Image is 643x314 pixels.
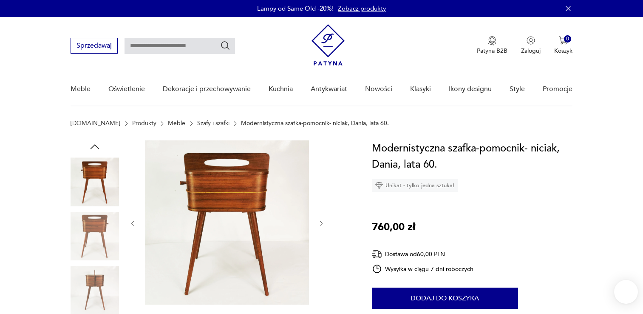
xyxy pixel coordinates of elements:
div: Unikat - tylko jedna sztuka! [372,179,458,192]
a: Ikona medaluPatyna B2B [477,36,507,55]
a: Style [510,73,525,106]
a: Meble [71,73,91,106]
a: Klasyki [410,73,431,106]
button: Zaloguj [521,36,541,55]
a: Promocje [543,73,572,106]
div: Wysyłka w ciągu 7 dni roboczych [372,264,474,274]
img: Ikona koszyka [559,36,567,45]
button: Szukaj [220,40,230,51]
img: Zdjęcie produktu Modernistyczna szafka-pomocnik- niciak, Dania, lata 60. [71,212,119,260]
a: Oświetlenie [108,73,145,106]
div: 0 [564,35,571,43]
iframe: Smartsupp widget button [614,280,638,304]
img: Ikona diamentu [375,182,383,189]
img: Zdjęcie produktu Modernistyczna szafka-pomocnik- niciak, Dania, lata 60. [71,157,119,206]
img: Ikona dostawy [372,249,382,260]
a: Zobacz produkty [338,4,386,13]
div: Dostawa od 60,00 PLN [372,249,474,260]
button: Patyna B2B [477,36,507,55]
p: Lampy od Same Old -20%! [257,4,334,13]
a: Antykwariat [311,73,347,106]
img: Patyna - sklep z meblami i dekoracjami vintage [312,24,345,66]
button: Sprzedawaj [71,38,118,54]
a: Kuchnia [269,73,293,106]
img: Zdjęcie produktu Modernistyczna szafka-pomocnik- niciak, Dania, lata 60. [145,140,309,305]
p: Modernistyczna szafka-pomocnik- niciak, Dania, lata 60. [241,120,389,127]
a: Meble [168,120,185,127]
a: Ikony designu [449,73,492,106]
p: Koszyk [554,47,572,55]
img: Ikonka użytkownika [527,36,535,45]
img: Ikona medalu [488,36,496,46]
a: Sprzedawaj [71,43,118,49]
a: [DOMAIN_NAME] [71,120,120,127]
p: 760,00 zł [372,219,415,235]
p: Patyna B2B [477,47,507,55]
a: Produkty [132,120,156,127]
a: Szafy i szafki [197,120,229,127]
h1: Modernistyczna szafka-pomocnik- niciak, Dania, lata 60. [372,140,572,173]
a: Nowości [365,73,392,106]
button: Dodaj do koszyka [372,288,518,309]
p: Zaloguj [521,47,541,55]
button: 0Koszyk [554,36,572,55]
a: Dekoracje i przechowywanie [163,73,251,106]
